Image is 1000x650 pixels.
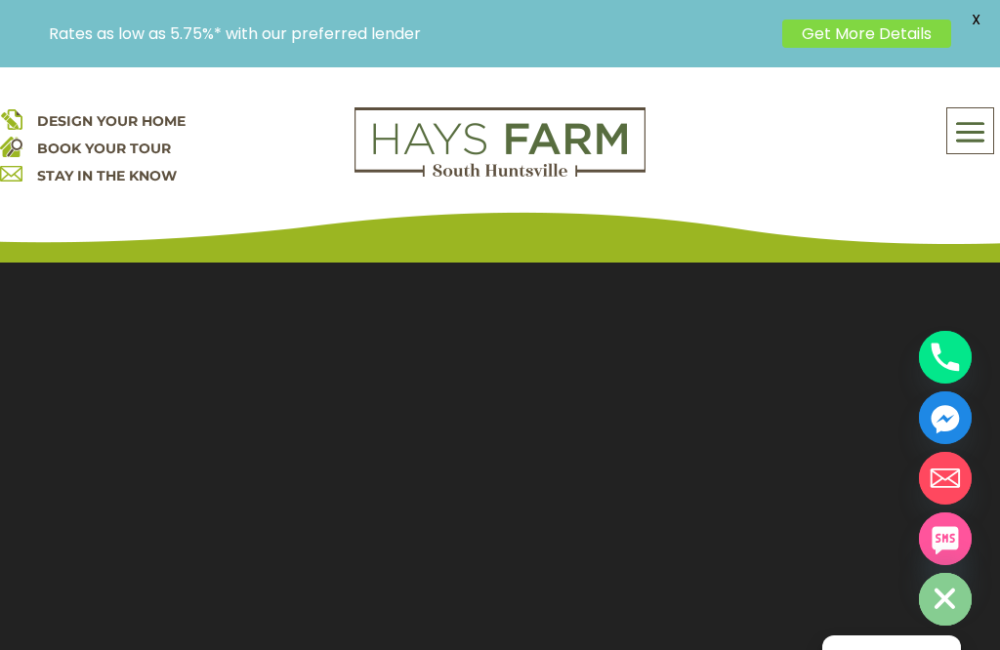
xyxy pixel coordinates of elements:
span: X [961,5,990,34]
a: Get More Details [782,20,951,48]
a: Facebook_Messenger [919,391,972,444]
a: Phone [919,331,972,384]
a: Email [919,452,972,505]
img: Logo [354,107,646,178]
a: STAY IN THE KNOW [37,167,177,184]
a: hays farm homes huntsville development [354,164,646,182]
p: Rates as low as 5.75%* with our preferred lender [49,24,772,43]
a: SMS [919,512,972,565]
a: DESIGN YOUR HOME [37,112,186,130]
a: BOOK YOUR TOUR [37,140,171,157]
